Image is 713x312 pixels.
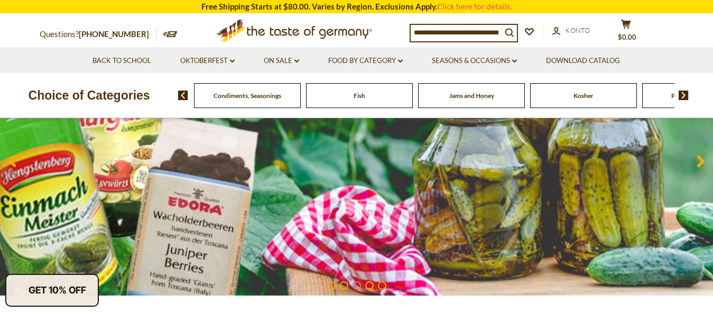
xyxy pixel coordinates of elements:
[546,55,620,67] a: Download Catalog
[449,92,494,100] a: Jams and Honey
[552,25,590,37] a: Konto
[573,92,594,100] a: Kosher
[610,19,642,46] button: $0.00
[92,55,151,67] a: Back to School
[437,2,512,11] a: Click here for details.
[354,92,365,100] a: Fish
[79,29,149,39] a: [PHONE_NUMBER]
[180,55,235,67] a: Oktoberfest
[40,28,157,41] p: Questions?
[618,33,636,41] span: $0.00
[432,55,517,67] a: Seasons & Occasions
[328,55,403,67] a: Food By Category
[566,26,590,34] span: Konto
[214,92,281,100] a: Condiments, Seasonings
[679,91,689,100] img: next arrow
[264,55,299,67] a: On Sale
[178,91,188,100] img: previous arrow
